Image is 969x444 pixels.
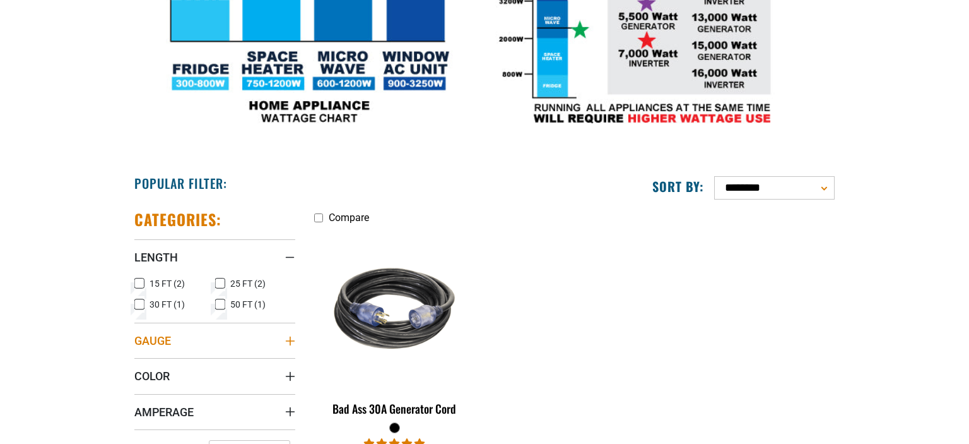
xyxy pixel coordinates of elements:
[134,369,170,383] span: Color
[315,236,474,381] img: black
[314,403,475,414] div: Bad Ass 30A Generator Cord
[329,212,369,224] span: Compare
[314,230,475,422] a: black Bad Ass 30A Generator Cord
[134,333,171,348] span: Gauge
[230,300,266,309] span: 50 FT (1)
[134,175,227,191] h2: Popular Filter:
[134,210,221,229] h2: Categories:
[134,250,178,265] span: Length
[134,358,295,393] summary: Color
[652,178,704,195] label: Sort by:
[134,323,295,358] summary: Gauge
[134,405,194,419] span: Amperage
[230,279,266,288] span: 25 FT (2)
[150,300,185,309] span: 30 FT (1)
[134,239,295,275] summary: Length
[150,279,185,288] span: 15 FT (2)
[134,394,295,429] summary: Amperage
